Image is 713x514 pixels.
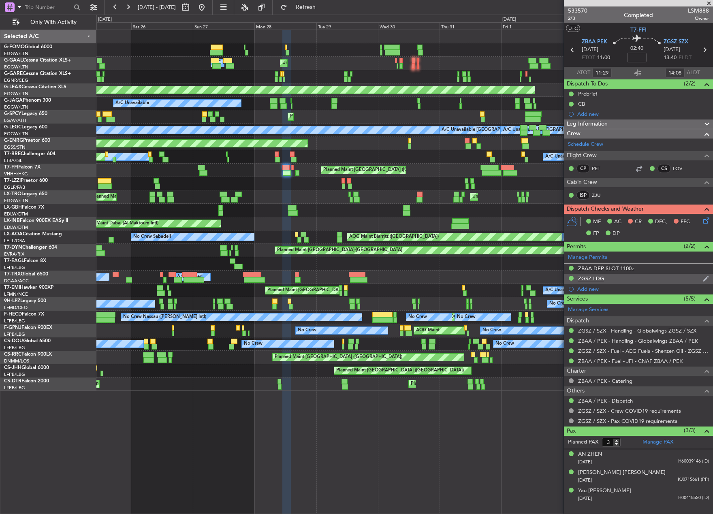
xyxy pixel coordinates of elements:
[567,242,586,252] span: Permits
[567,316,589,326] span: Dispatch
[4,218,68,223] a: LX-INBFalcon 900EX EASy II
[4,272,21,277] span: T7-TRX
[4,171,28,177] a: VHHH/HKG
[578,337,698,344] a: ZBAA / PEK - Handling - Globalwings ZBAA / PEK
[545,151,579,163] div: A/C Unavailable
[4,85,66,90] a: G-LEAXCessna Citation XLS
[578,378,632,384] a: ZBAA / PEK - Catering
[577,69,590,77] span: ATOT
[290,111,383,123] div: Planned Maint Athens ([PERSON_NAME] Intl)
[9,16,88,29] button: Only With Activity
[282,57,416,69] div: Unplanned Maint [GEOGRAPHIC_DATA] ([GEOGRAPHIC_DATA])
[4,264,25,271] a: LFPB/LBG
[664,46,680,54] span: [DATE]
[138,4,176,11] span: [DATE] - [DATE]
[4,224,28,230] a: EDLW/DTM
[664,54,677,62] span: 13:40
[578,407,681,414] a: ZGSZ / SZX - Crew COVID19 requirements
[411,378,501,390] div: Planned Maint Nice ([GEOGRAPHIC_DATA])
[4,258,24,263] span: T7-EAGL
[684,294,696,303] span: (5/5)
[592,68,612,78] input: --:--
[567,427,576,436] span: Pax
[482,324,501,337] div: No Crew
[4,125,47,130] a: G-LEGCLegacy 600
[592,192,610,199] a: ZJU
[254,22,316,30] div: Mon 28
[378,22,440,30] div: Wed 30
[576,164,590,173] div: CP
[681,218,690,226] span: FFC
[4,111,47,116] a: G-SPCYLegacy 650
[267,284,345,296] div: Planned Maint [GEOGRAPHIC_DATA]
[568,6,587,15] span: 533570
[4,125,21,130] span: G-LEGC
[630,26,647,34] span: T7-FFI
[578,418,677,424] a: ZGSZ / SZX - Pax COVID19 requirements
[673,165,691,172] a: LQV
[582,46,598,54] span: [DATE]
[4,58,23,63] span: G-GAAL
[578,100,585,107] div: CB
[582,54,595,62] span: ETOT
[244,338,263,350] div: No Crew
[4,238,25,244] a: LELL/QSA
[4,165,41,170] a: T7-FFIFalcon 7X
[4,98,23,103] span: G-JAGA
[4,85,21,90] span: G-LEAX
[4,151,21,156] span: T7-BRE
[4,385,25,391] a: LFPB/LBG
[4,111,21,116] span: G-SPCY
[4,339,23,343] span: CS-DOU
[4,232,23,237] span: LX-AOA
[578,450,602,459] div: AN ZHEN
[4,352,21,357] span: CS-RRC
[442,124,573,136] div: A/C Unavailable [GEOGRAPHIC_DATA] ([GEOGRAPHIC_DATA])
[4,178,21,183] span: T7-LZZI
[4,77,28,83] a: EGNR/CEG
[578,459,592,465] span: [DATE]
[349,231,439,243] div: AOG Maint Biarritz ([GEOGRAPHIC_DATA])
[4,184,25,190] a: EGLF/FAB
[21,19,85,25] span: Only With Activity
[336,365,464,377] div: Planned Maint [GEOGRAPHIC_DATA] ([GEOGRAPHIC_DATA])
[131,22,193,30] div: Sat 26
[4,218,20,223] span: LX-INB
[614,218,621,226] span: AC
[576,191,590,200] div: ISP
[4,211,28,217] a: EDLW/DTM
[4,45,25,49] span: G-FOMO
[4,51,28,57] a: EGGW/LTN
[568,306,608,314] a: Manage Services
[568,15,587,22] span: 2/3
[472,191,606,203] div: Unplanned Maint [GEOGRAPHIC_DATA] ([GEOGRAPHIC_DATA])
[4,138,50,143] a: G-ENRGPraetor 600
[684,426,696,435] span: (3/3)
[289,4,323,10] span: Refresh
[4,272,48,277] a: T7-TRXGlobal 6500
[578,265,634,272] div: ZBAA DEP SLOT 1100z
[4,198,28,204] a: EGGW/LTN
[4,178,48,183] a: T7-LZZIPraetor 600
[4,151,56,156] a: T7-BREChallenger 604
[4,64,28,70] a: EGGW/LTN
[25,1,71,13] input: Trip Number
[4,278,29,284] a: DGAA/ACC
[578,495,592,501] span: [DATE]
[4,245,22,250] span: T7-DYN
[4,299,46,303] a: 9H-LPZLegacy 500
[545,284,579,296] div: A/C Unavailable
[4,232,62,237] a: LX-AOACitation Mustang
[567,178,597,187] span: Cabin Crew
[578,358,683,365] a: ZBAA / PEK - Fuel - JFI - CNAF ZBAA / PEK
[457,311,476,323] div: No Crew
[643,438,673,446] a: Manage PAX
[98,16,112,23] div: [DATE]
[592,165,610,172] a: PET
[563,22,624,30] div: Sat 2
[679,54,692,62] span: ELDT
[578,275,604,282] div: ZGSZ LDG
[678,495,709,501] span: H00418550 (ID)
[85,218,158,230] div: AOG Maint Dubai (Al Maktoum Intl)
[4,285,53,290] a: T7-EMIHawker 900XP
